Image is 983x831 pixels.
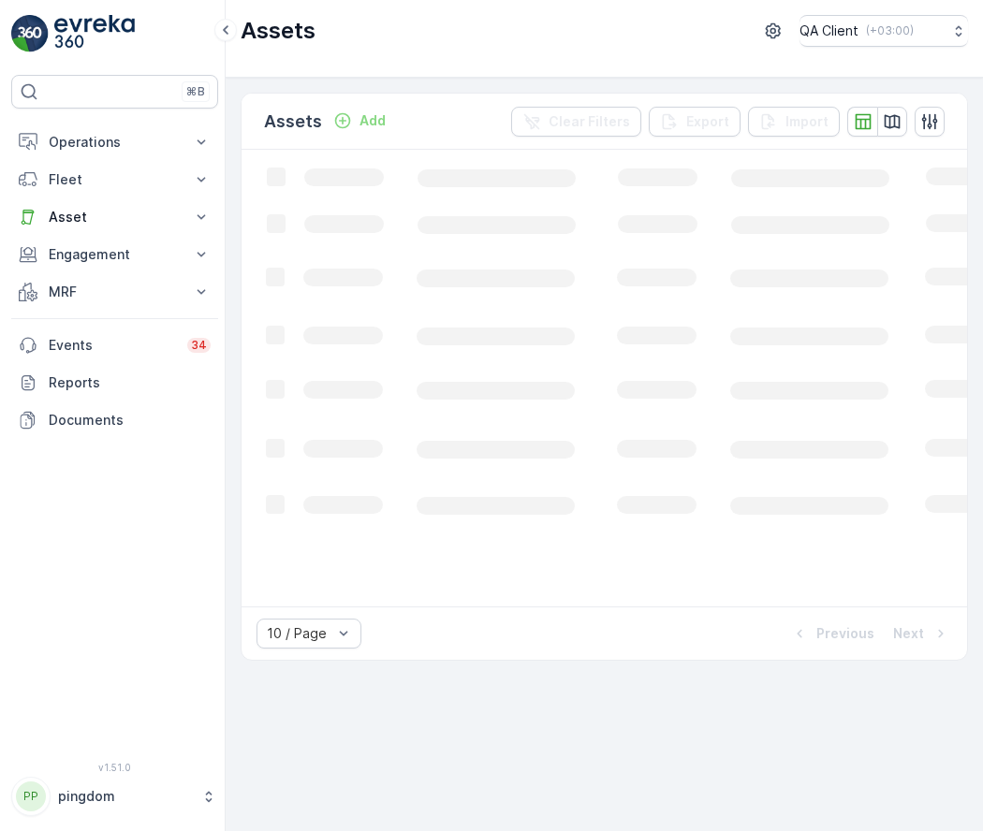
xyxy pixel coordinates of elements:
[326,109,393,132] button: Add
[16,781,46,811] div: PP
[11,777,218,816] button: PPpingdom
[49,208,181,226] p: Asset
[49,170,181,189] p: Fleet
[11,327,218,364] a: Events34
[686,112,729,131] p: Export
[816,624,874,643] p: Previous
[788,622,876,645] button: Previous
[49,336,176,355] p: Events
[893,624,924,643] p: Next
[11,124,218,161] button: Operations
[549,112,630,131] p: Clear Filters
[11,198,218,236] button: Asset
[11,273,218,311] button: MRF
[264,109,322,135] p: Assets
[49,373,211,392] p: Reports
[359,111,386,130] p: Add
[866,23,914,38] p: ( +03:00 )
[54,15,135,52] img: logo_light-DOdMpM7g.png
[785,112,829,131] p: Import
[11,15,49,52] img: logo
[800,22,858,40] p: QA Client
[11,236,218,273] button: Engagement
[49,283,181,301] p: MRF
[11,401,218,439] a: Documents
[511,107,641,137] button: Clear Filters
[49,245,181,264] p: Engagement
[11,161,218,198] button: Fleet
[11,364,218,401] a: Reports
[800,15,968,47] button: QA Client(+03:00)
[891,622,952,645] button: Next
[58,787,192,806] p: pingdom
[649,107,741,137] button: Export
[191,338,207,353] p: 34
[241,16,315,46] p: Assets
[186,84,205,99] p: ⌘B
[49,133,181,152] p: Operations
[49,411,211,430] p: Documents
[11,762,218,773] span: v 1.51.0
[748,107,840,137] button: Import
